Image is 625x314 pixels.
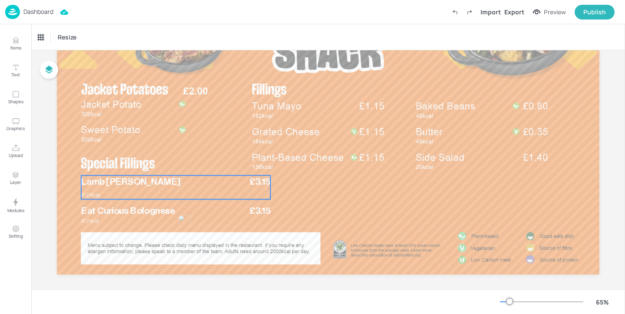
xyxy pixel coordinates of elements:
p: Dashboard [23,9,53,15]
div: Import [480,7,501,16]
div: 65 % [592,298,613,307]
div: Publish [583,7,606,17]
button: Preview [528,6,571,19]
label: Undo (Ctrl + Z) [447,5,462,20]
label: Redo (Ctrl + Y) [462,5,477,20]
button: Publish [575,5,615,20]
span: 412 Kcal [81,192,99,198]
span: Resize [56,33,78,42]
span: £3.15 [250,206,270,215]
span: Lamb [PERSON_NAME] [81,177,181,186]
div: Preview [544,7,566,17]
span: £3.15 [250,177,270,186]
span: 412 kcal [81,219,99,224]
img: logo-86c26b7e.jpg [5,5,20,19]
span: Eat Curious Bolognese [81,206,175,215]
div: Export [504,7,524,16]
